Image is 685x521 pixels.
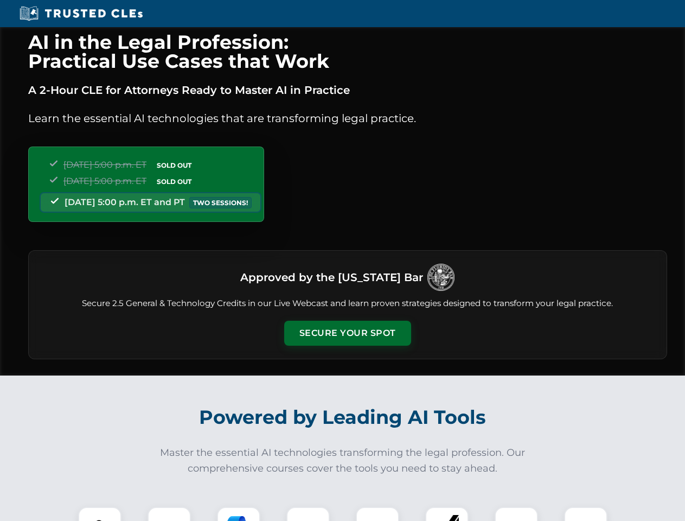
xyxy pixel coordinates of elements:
p: Secure 2.5 General & Technology Credits in our Live Webcast and learn proven strategies designed ... [42,297,654,310]
span: [DATE] 5:00 p.m. ET [63,176,146,186]
span: SOLD OUT [153,160,195,171]
p: A 2-Hour CLE for Attorneys Ready to Master AI in Practice [28,81,667,99]
button: Secure Your Spot [284,321,411,346]
p: Learn the essential AI technologies that are transforming legal practice. [28,110,667,127]
h2: Powered by Leading AI Tools [42,398,643,436]
h3: Approved by the [US_STATE] Bar [240,268,423,287]
span: [DATE] 5:00 p.m. ET [63,160,146,170]
span: SOLD OUT [153,176,195,187]
img: Logo [427,264,454,291]
img: Trusted CLEs [16,5,146,22]
h1: AI in the Legal Profession: Practical Use Cases that Work [28,33,667,71]
p: Master the essential AI technologies transforming the legal profession. Our comprehensive courses... [153,445,533,476]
